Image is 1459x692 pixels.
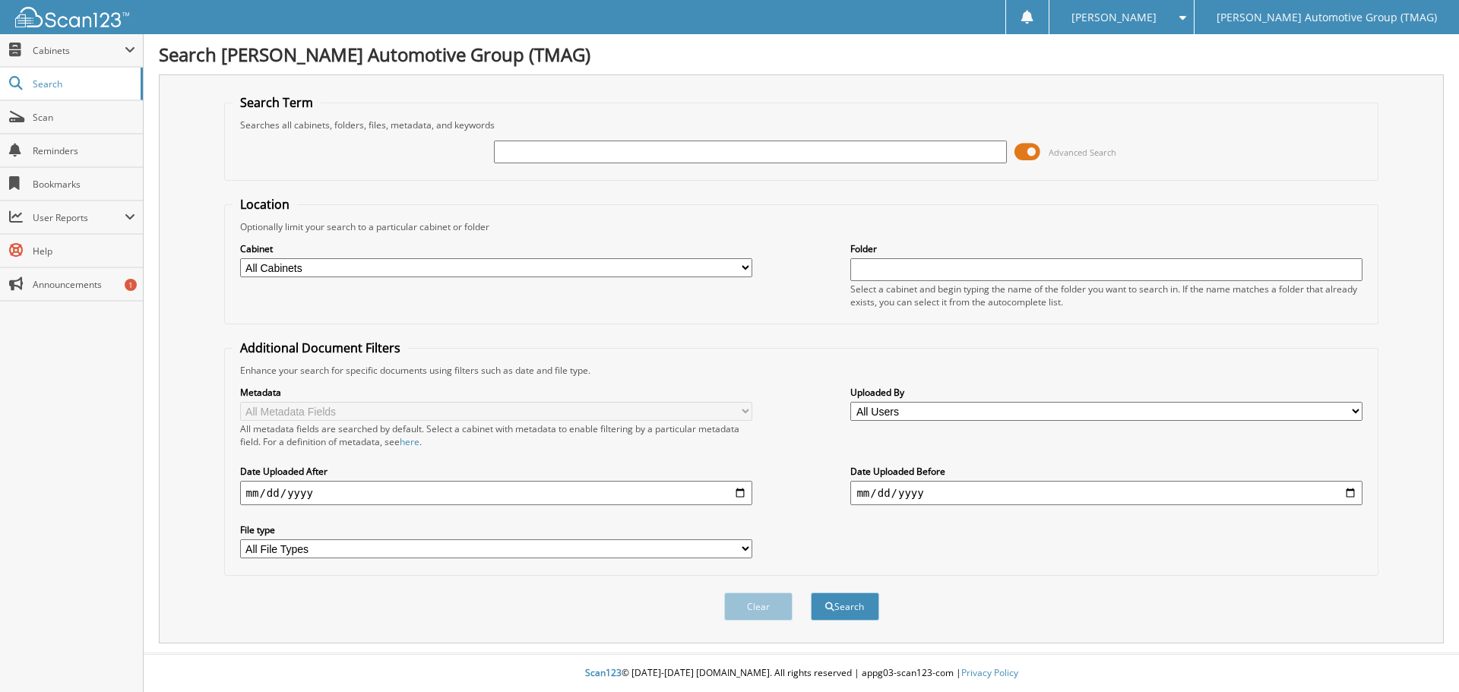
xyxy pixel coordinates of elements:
button: Search [811,592,879,621]
a: Privacy Policy [961,666,1018,679]
button: Clear [724,592,793,621]
div: Searches all cabinets, folders, files, metadata, and keywords [233,118,1371,131]
span: Announcements [33,278,135,291]
span: Scan123 [585,666,622,679]
span: User Reports [33,211,125,224]
div: Optionally limit your search to a particular cabinet or folder [233,220,1371,233]
input: end [850,481,1362,505]
label: Date Uploaded Before [850,465,1362,478]
a: here [400,435,419,448]
span: Search [33,77,133,90]
label: Cabinet [240,242,752,255]
div: All metadata fields are searched by default. Select a cabinet with metadata to enable filtering b... [240,422,752,448]
legend: Additional Document Filters [233,340,408,356]
label: Date Uploaded After [240,465,752,478]
input: start [240,481,752,505]
h1: Search [PERSON_NAME] Automotive Group (TMAG) [159,42,1444,67]
span: [PERSON_NAME] Automotive Group (TMAG) [1217,13,1437,22]
span: Advanced Search [1049,147,1116,158]
div: Enhance your search for specific documents using filters such as date and file type. [233,364,1371,377]
label: File type [240,523,752,536]
span: Cabinets [33,44,125,57]
span: Help [33,245,135,258]
img: scan123-logo-white.svg [15,7,129,27]
legend: Search Term [233,94,321,111]
div: 1 [125,279,137,291]
span: Reminders [33,144,135,157]
span: [PERSON_NAME] [1071,13,1157,22]
label: Folder [850,242,1362,255]
span: Bookmarks [33,178,135,191]
span: Scan [33,111,135,124]
label: Uploaded By [850,386,1362,399]
div: © [DATE]-[DATE] [DOMAIN_NAME]. All rights reserved | appg03-scan123-com | [144,655,1459,692]
label: Metadata [240,386,752,399]
div: Select a cabinet and begin typing the name of the folder you want to search in. If the name match... [850,283,1362,308]
legend: Location [233,196,297,213]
